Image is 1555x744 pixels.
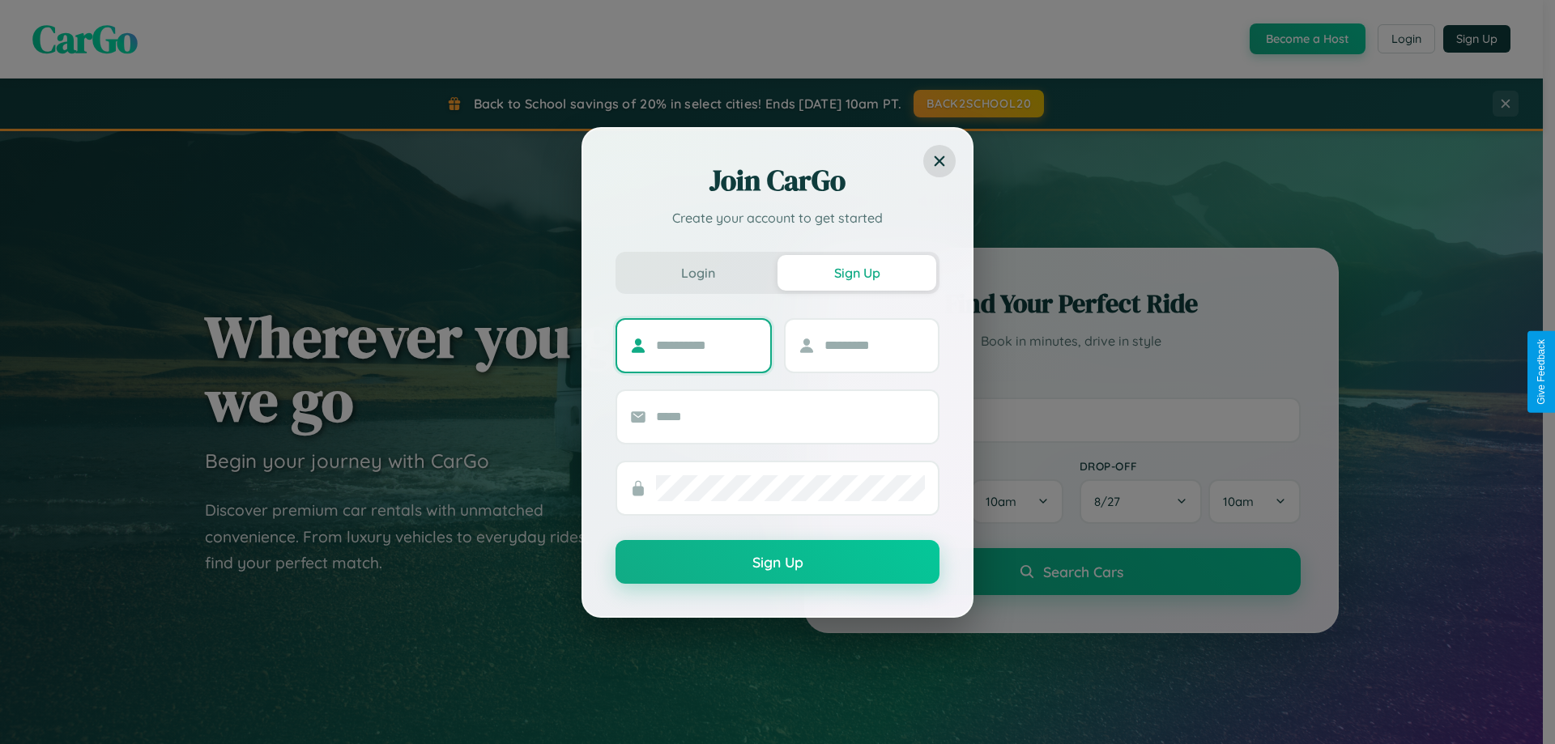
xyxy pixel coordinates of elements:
[616,161,939,200] h2: Join CarGo
[616,208,939,227] p: Create your account to get started
[1536,339,1547,405] div: Give Feedback
[777,255,936,291] button: Sign Up
[616,540,939,584] button: Sign Up
[619,255,777,291] button: Login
